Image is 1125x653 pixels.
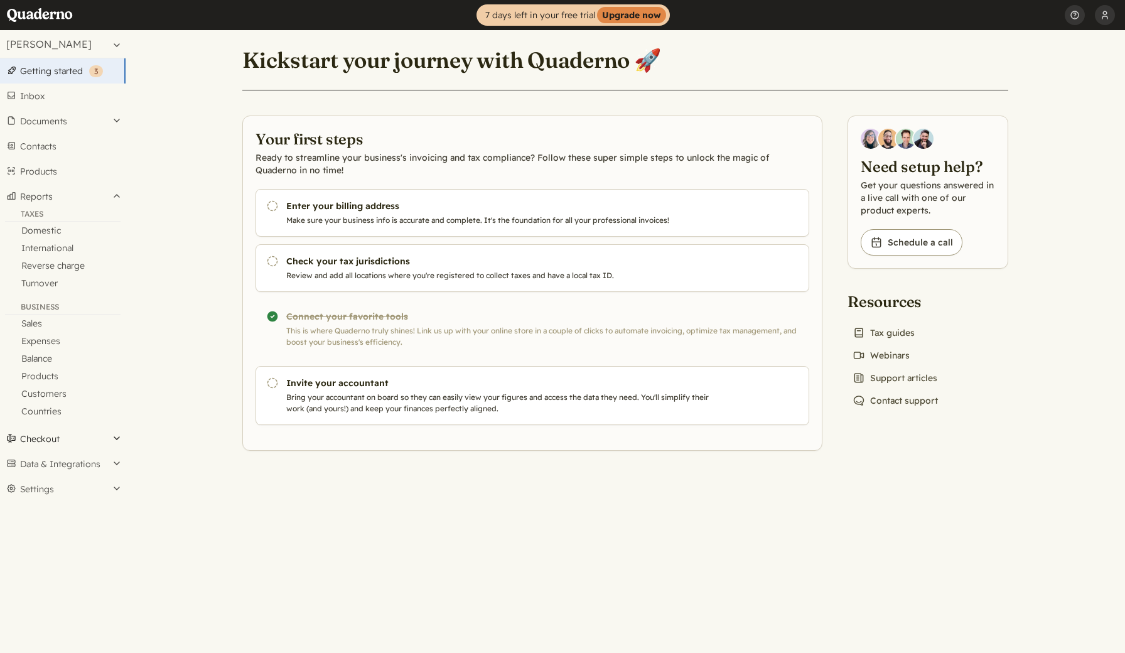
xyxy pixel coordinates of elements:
p: Review and add all locations where you're registered to collect taxes and have a local tax ID. [286,270,714,281]
strong: Upgrade now [597,7,666,23]
h2: Your first steps [256,129,809,149]
h2: Resources [848,291,943,311]
a: Support articles [848,369,942,387]
div: Taxes [5,209,121,222]
span: 3 [94,67,98,76]
a: Webinars [848,347,915,364]
a: Invite your accountant Bring your accountant on board so they can easily view your figures and ac... [256,366,809,425]
h1: Kickstart your journey with Quaderno 🚀 [242,46,661,74]
p: Make sure your business info is accurate and complete. It's the foundation for all your professio... [286,215,714,226]
img: Javier Rubio, DevRel at Quaderno [913,129,934,149]
img: Diana Carrasco, Account Executive at Quaderno [861,129,881,149]
p: Get your questions answered in a live call with one of our product experts. [861,179,995,217]
h2: Need setup help? [861,156,995,176]
h3: Invite your accountant [286,377,714,389]
img: Jairo Fumero, Account Executive at Quaderno [878,129,898,149]
a: Schedule a call [861,229,962,256]
a: Contact support [848,392,943,409]
p: Bring your accountant on board so they can easily view your figures and access the data they need... [286,392,714,414]
div: Business [5,302,121,315]
a: Enter your billing address Make sure your business info is accurate and complete. It's the founda... [256,189,809,237]
a: 7 days left in your free trialUpgrade now [476,4,670,26]
a: Tax guides [848,324,920,342]
img: Ivo Oltmans, Business Developer at Quaderno [896,129,916,149]
h3: Enter your billing address [286,200,714,212]
a: Check your tax jurisdictions Review and add all locations where you're registered to collect taxe... [256,244,809,292]
p: Ready to streamline your business's invoicing and tax compliance? Follow these super simple steps... [256,151,809,176]
h3: Check your tax jurisdictions [286,255,714,267]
